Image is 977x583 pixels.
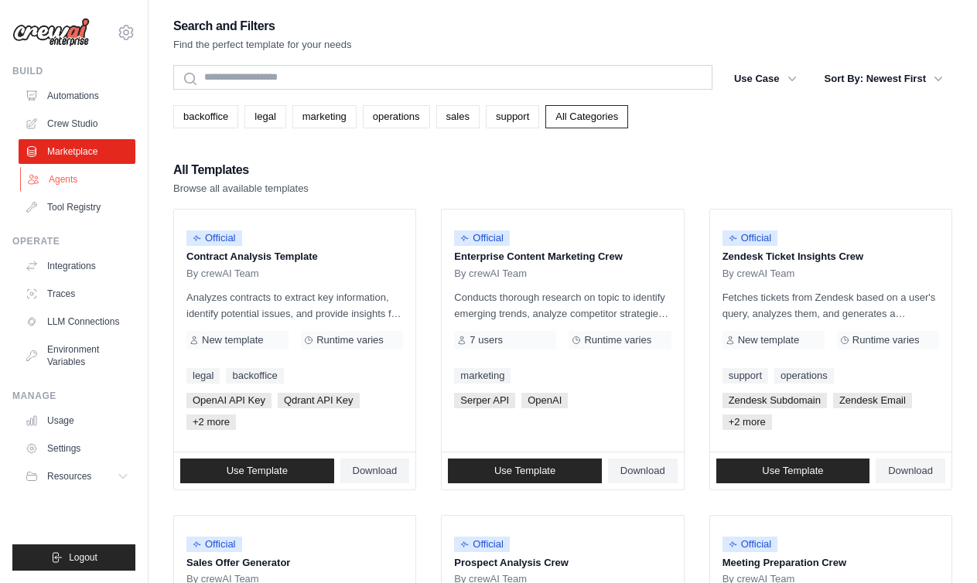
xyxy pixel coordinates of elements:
[363,105,430,128] a: operations
[454,537,510,552] span: Official
[316,334,384,346] span: Runtime varies
[47,470,91,482] span: Resources
[521,393,568,408] span: OpenAI
[725,65,806,93] button: Use Case
[454,393,515,408] span: Serper API
[723,289,939,322] p: Fetches tickets from Zendesk based on a user's query, analyzes them, and generates a summary. Out...
[723,555,939,571] p: Meeting Preparation Crew
[852,334,920,346] span: Runtime varies
[494,465,555,477] span: Use Template
[186,414,236,430] span: +2 more
[180,459,334,483] a: Use Template
[486,105,539,128] a: support
[186,537,242,552] span: Official
[723,230,778,246] span: Official
[353,465,398,477] span: Download
[173,37,352,53] p: Find the perfect template for your needs
[173,15,352,37] h2: Search and Filters
[19,337,135,374] a: Environment Variables
[292,105,357,128] a: marketing
[19,139,135,164] a: Marketplace
[876,459,945,483] a: Download
[12,18,90,47] img: Logo
[545,105,628,128] a: All Categories
[738,334,799,346] span: New template
[774,368,834,384] a: operations
[454,289,671,322] p: Conducts thorough research on topic to identify emerging trends, analyze competitor strategies, a...
[454,268,527,280] span: By crewAI Team
[186,230,242,246] span: Official
[723,368,768,384] a: support
[244,105,285,128] a: legal
[723,537,778,552] span: Official
[723,414,772,430] span: +2 more
[608,459,678,483] a: Download
[186,268,259,280] span: By crewAI Team
[173,105,238,128] a: backoffice
[620,465,665,477] span: Download
[454,230,510,246] span: Official
[723,393,827,408] span: Zendesk Subdomain
[19,195,135,220] a: Tool Registry
[19,408,135,433] a: Usage
[448,459,602,483] a: Use Template
[173,159,309,181] h2: All Templates
[186,555,403,571] p: Sales Offer Generator
[186,289,403,322] p: Analyzes contracts to extract key information, identify potential issues, and provide insights fo...
[173,181,309,196] p: Browse all available templates
[186,393,272,408] span: OpenAI API Key
[584,334,651,346] span: Runtime varies
[723,249,939,264] p: Zendesk Ticket Insights Crew
[12,544,135,571] button: Logout
[762,465,823,477] span: Use Template
[202,334,263,346] span: New template
[186,368,220,384] a: legal
[454,368,511,384] a: marketing
[12,65,135,77] div: Build
[186,249,403,264] p: Contract Analysis Template
[436,105,480,128] a: sales
[227,465,288,477] span: Use Template
[833,393,912,408] span: Zendesk Email
[815,65,952,93] button: Sort By: Newest First
[19,111,135,136] a: Crew Studio
[19,436,135,461] a: Settings
[454,555,671,571] p: Prospect Analysis Crew
[69,551,97,564] span: Logout
[723,268,795,280] span: By crewAI Team
[19,254,135,278] a: Integrations
[19,281,135,306] a: Traces
[278,393,360,408] span: Qdrant API Key
[888,465,933,477] span: Download
[340,459,410,483] a: Download
[470,334,503,346] span: 7 users
[19,309,135,334] a: LLM Connections
[12,235,135,247] div: Operate
[716,459,870,483] a: Use Template
[12,390,135,402] div: Manage
[20,167,137,192] a: Agents
[226,368,283,384] a: backoffice
[454,249,671,264] p: Enterprise Content Marketing Crew
[19,84,135,108] a: Automations
[19,464,135,489] button: Resources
